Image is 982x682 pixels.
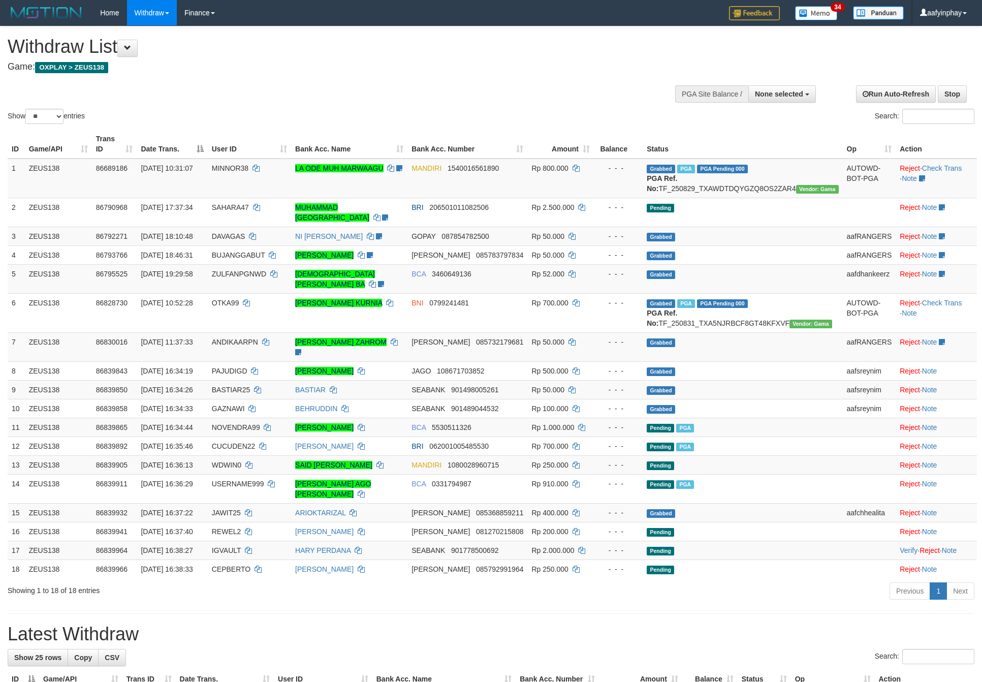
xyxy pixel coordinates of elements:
td: TF_250831_TXA5NJRBCF8GT48KFXVF [643,293,842,332]
div: PGA Site Balance / [675,85,748,103]
span: BUJANGGABUT [212,251,265,259]
div: - - - [598,385,639,395]
a: Reject [900,203,920,211]
span: NOVENDRA99 [212,423,260,431]
td: 16 [8,522,25,541]
span: Copy 085368859211 to clipboard [476,509,523,517]
div: - - - [598,508,639,518]
th: Amount: activate to sort column ascending [527,130,593,159]
span: Grabbed [647,509,675,518]
span: [DATE] 18:10:48 [141,232,193,240]
td: aafsreynim [843,361,896,380]
span: Marked by aafnoeunsreypich [676,480,694,489]
span: 86790968 [96,203,128,211]
span: Copy 1540016561890 to clipboard [448,164,499,172]
a: Note [922,203,937,211]
span: JAWIT25 [212,509,241,517]
span: Marked by aafRornrotha [676,443,694,451]
td: aafRANGERS [843,332,896,361]
span: Rp 100.000 [531,405,568,413]
th: Bank Acc. Name: activate to sort column ascending [291,130,407,159]
a: Note [922,386,937,394]
td: 7 [8,332,25,361]
span: 86839892 [96,442,128,450]
span: DAVAGAS [212,232,245,240]
span: SAHARA47 [212,203,249,211]
span: Rp 50.000 [531,338,564,346]
span: Pending [647,424,674,432]
td: ZEUS138 [25,264,92,293]
span: BCA [411,423,426,431]
a: Check Trans [922,299,962,307]
span: SEABANK [411,405,445,413]
td: 10 [8,399,25,418]
a: Reject [900,480,920,488]
span: Copy 5530511326 to clipboard [432,423,471,431]
a: Reject [900,299,920,307]
span: OTKA99 [212,299,239,307]
div: - - - [598,202,639,212]
span: [DATE] 16:34:26 [141,386,193,394]
span: [DATE] 10:52:28 [141,299,193,307]
th: ID [8,130,25,159]
span: [DATE] 16:34:44 [141,423,193,431]
span: BRI [411,203,423,211]
td: ZEUS138 [25,522,92,541]
a: Note [922,251,937,259]
div: - - - [598,479,639,489]
a: Run Auto-Refresh [856,85,936,103]
td: 14 [8,474,25,503]
th: Trans ID: activate to sort column ascending [92,130,137,159]
span: Pending [647,204,674,212]
div: - - - [598,269,639,279]
td: TF_250829_TXAWDTDQYGZQ8OS2ZAR4 [643,159,842,198]
span: GOPAY [411,232,435,240]
th: Date Trans.: activate to sort column descending [137,130,207,159]
span: Marked by aafsreyleap [677,299,695,308]
span: JAGO [411,367,431,375]
span: Rp 400.000 [531,509,568,517]
td: · [896,455,977,474]
a: Reject [900,528,920,536]
span: Copy 085732179681 to clipboard [476,338,523,346]
h4: Game: [8,62,645,72]
img: Button%20Memo.svg [795,6,838,20]
select: Showentries [25,109,64,124]
span: Grabbed [647,233,675,241]
a: [PERSON_NAME] [295,442,354,450]
a: Note [922,442,937,450]
a: Reject [900,565,920,573]
th: Game/API: activate to sort column ascending [25,130,92,159]
td: ZEUS138 [25,198,92,227]
span: MANDIRI [411,461,441,469]
a: NI [PERSON_NAME] [295,232,363,240]
span: 86839905 [96,461,128,469]
td: · [896,198,977,227]
span: [DATE] 16:36:29 [141,480,193,488]
span: 86795525 [96,270,128,278]
td: · [896,361,977,380]
span: Copy 062001005485530 to clipboard [429,442,489,450]
td: ZEUS138 [25,399,92,418]
td: · [896,522,977,541]
a: Reject [920,546,940,554]
div: - - - [598,526,639,537]
td: · [896,380,977,399]
div: - - - [598,250,639,260]
div: - - - [598,404,639,414]
span: Grabbed [647,165,675,173]
th: Balance [594,130,643,159]
td: · [896,437,977,455]
a: Next [946,582,974,600]
a: Reject [900,232,920,240]
td: 5 [8,264,25,293]
th: Action [896,130,977,159]
span: Grabbed [647,405,675,414]
a: [PERSON_NAME] AGO [PERSON_NAME] [295,480,371,498]
a: Reject [900,164,920,172]
div: - - - [598,163,639,173]
td: ZEUS138 [25,293,92,332]
span: [DATE] 17:37:34 [141,203,193,211]
span: None selected [755,90,803,98]
a: Reject [900,386,920,394]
